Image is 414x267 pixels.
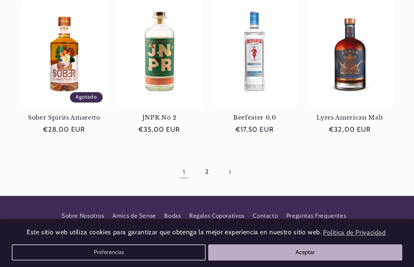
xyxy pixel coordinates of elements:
[164,209,181,223] a: Bodas
[175,163,193,181] a: Página 1
[286,209,346,223] a: Preguntas Frequentes
[61,211,104,223] a: Sobre Nosotros
[116,114,202,121] a: JNPR No 2
[112,209,156,223] a: Amics de Sense
[322,225,387,240] a: Política de Privacidad (opens in a new tab)
[21,114,107,121] a: Sober Spirits Amaretto
[212,114,298,121] a: Beefeater 0,0
[21,163,393,181] nav: Paginación
[221,163,239,181] a: Página siguiente
[208,244,403,261] button: Aceptar
[12,244,206,261] button: Preferencias
[253,209,278,223] a: Contacto
[307,114,393,121] a: Lyres American Malt
[198,163,216,181] a: Página 2
[27,229,322,236] span: Este sitio web utiliza cookies para garantizar que obtenga la mejor experiencia en nuestro sitio ...
[189,209,245,223] a: Regalos Coporativos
